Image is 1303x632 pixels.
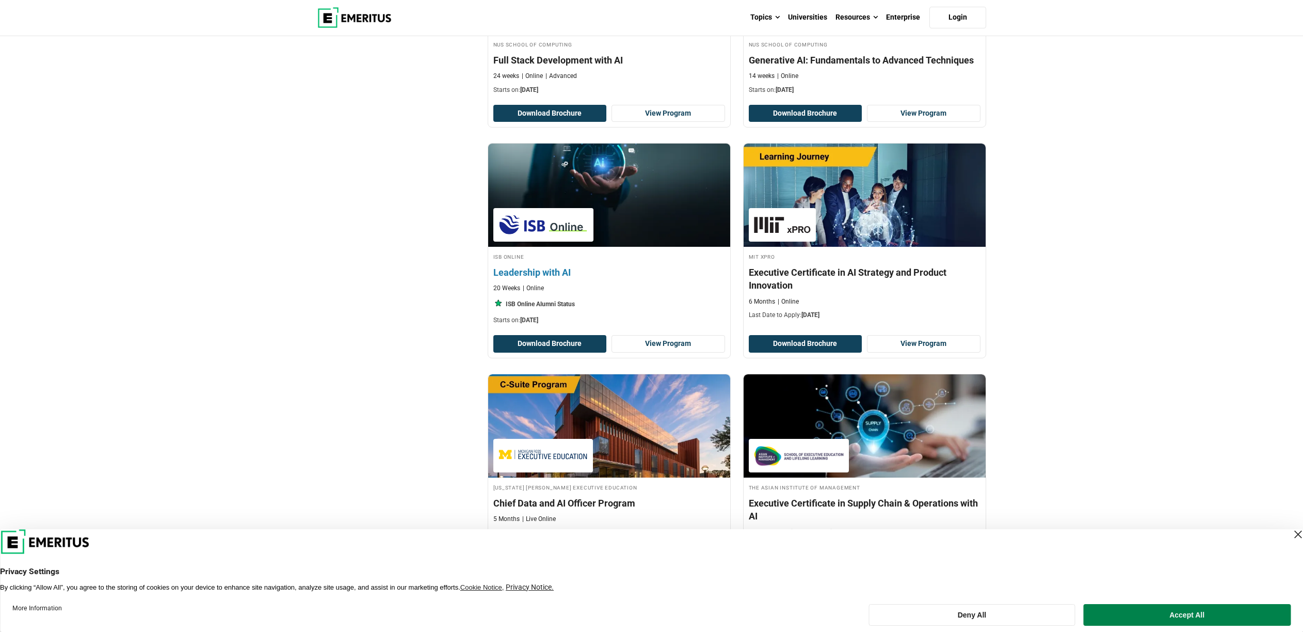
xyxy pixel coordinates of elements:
[493,335,607,353] button: Download Brochure
[801,311,819,319] span: [DATE]
[776,86,794,93] span: [DATE]
[749,252,980,261] h4: MIT xPRO
[749,311,980,320] p: Last Date to Apply:
[522,72,543,81] p: Online
[493,284,520,293] p: 20 Weeks
[493,86,725,94] p: Starts on:
[749,528,776,536] p: 4 months
[498,444,588,467] img: Michigan Ross Executive Education
[493,72,519,81] p: 24 weeks
[493,483,725,492] h4: [US_STATE] [PERSON_NAME] Executive Education
[493,266,725,279] h4: Leadership with AI
[488,144,730,330] a: AI and Machine Learning Course by ISB Online - September 30, 2025 ISB Online ISB Online Leadershi...
[493,252,725,261] h4: ISB Online
[744,144,986,325] a: AI and Machine Learning Course by MIT xPRO - September 4, 2025 MIT xPRO MIT xPRO Executive Certif...
[488,374,730,543] a: AI and Machine Learning Course by Michigan Ross Executive Education - December 17, 2025 Michigan ...
[612,105,725,122] a: View Program
[522,515,556,524] p: Live Online
[749,40,980,49] h4: NUS School of Computing
[749,105,862,122] button: Download Brochure
[754,444,844,467] img: The Asian Institute of Management
[749,297,775,306] p: 6 Months
[545,72,577,81] p: Advanced
[778,297,799,306] p: Online
[744,144,986,247] img: Executive Certificate in AI Strategy and Product Innovation | Online AI and Machine Learning Course
[488,374,730,478] img: Chief Data and AI Officer Program | Online AI and Machine Learning Course
[749,335,862,353] button: Download Brochure
[498,213,588,236] img: ISB Online
[867,335,980,353] a: View Program
[476,138,742,252] img: Leadership with AI | Online AI and Machine Learning Course
[493,54,725,67] h4: Full Stack Development with AI
[749,483,980,492] h4: The Asian Institute of Management
[493,40,725,49] h4: NUS School of Computing
[802,528,841,536] p: Intermediate
[867,105,980,122] a: View Program
[612,335,725,353] a: View Program
[493,105,607,122] button: Download Brochure
[493,529,725,538] p: Starts on:
[778,528,799,536] p: Online
[493,497,725,510] h4: Chief Data and AI Officer Program
[749,266,980,292] h4: Executive Certificate in AI Strategy and Product Innovation
[777,72,798,81] p: Online
[493,316,725,325] p: Starts on:
[744,374,986,556] a: Supply Chain and Operations Course by The Asian Institute of Management - November 7, 2025 The As...
[744,374,986,478] img: Executive Certificate in Supply Chain & Operations with AI | Online Supply Chain and Operations C...
[749,86,980,94] p: Starts on:
[929,7,986,28] a: Login
[506,300,575,309] p: ISB Online Alumni Status
[523,284,544,293] p: Online
[749,497,980,523] h4: Executive Certificate in Supply Chain & Operations with AI
[749,72,775,81] p: 14 weeks
[520,317,538,324] span: [DATE]
[520,86,538,93] span: [DATE]
[493,515,520,524] p: 5 Months
[749,54,980,67] h4: Generative AI: Fundamentals to Advanced Techniques
[754,213,811,236] img: MIT xPRO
